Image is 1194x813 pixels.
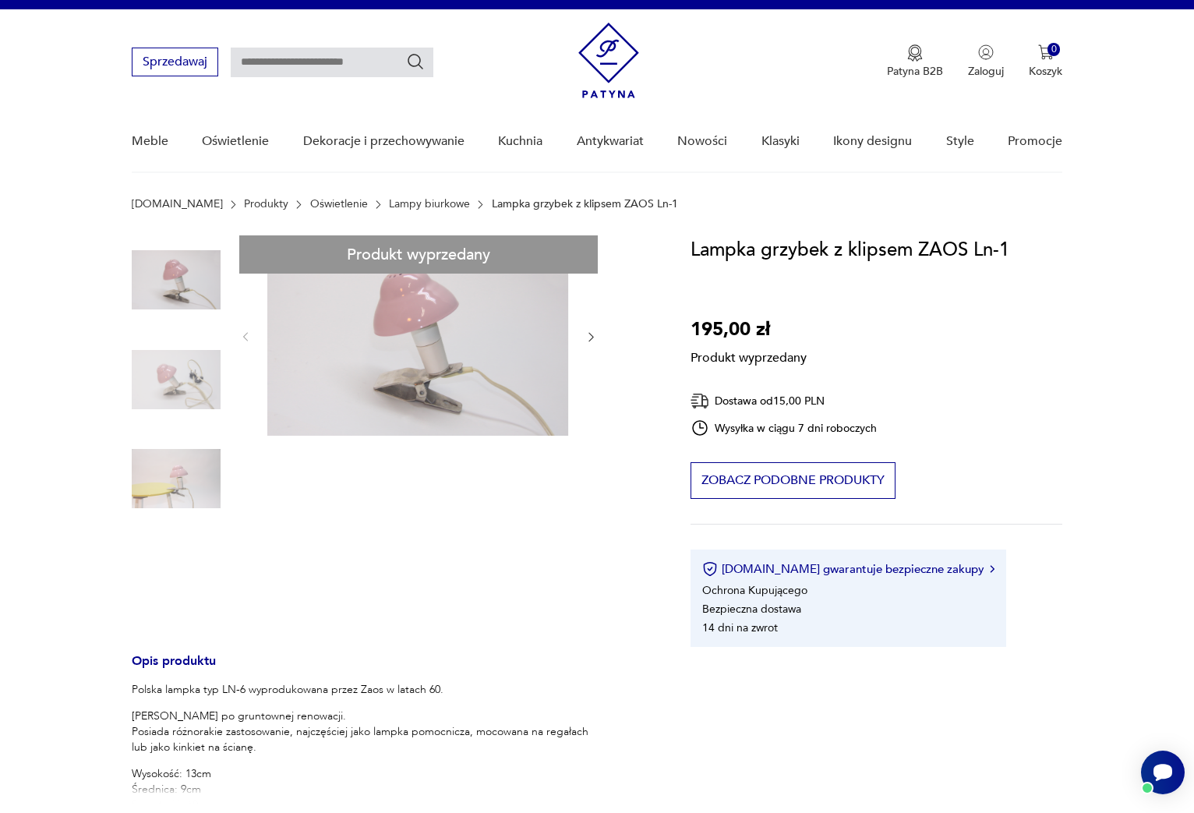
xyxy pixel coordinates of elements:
div: Wysyłka w ciągu 7 dni roboczych [691,419,878,437]
img: Ikona certyfikatu [702,561,718,577]
a: [DOMAIN_NAME] [132,198,223,210]
h3: Opis produktu [132,656,653,682]
img: Patyna - sklep z meblami i dekoracjami vintage [578,23,639,98]
button: 0Koszyk [1029,44,1062,79]
a: Style [946,111,974,171]
a: Nowości [677,111,727,171]
li: 14 dni na zwrot [702,620,778,635]
p: Patyna B2B [887,64,943,79]
img: Ikona strzałki w prawo [990,565,994,573]
a: Klasyki [761,111,800,171]
button: Szukaj [406,52,425,71]
a: Antykwariat [577,111,644,171]
button: Zobacz podobne produkty [691,462,895,499]
button: Patyna B2B [887,44,943,79]
iframe: Smartsupp widget button [1141,751,1185,794]
button: Sprzedawaj [132,48,218,76]
button: Zaloguj [968,44,1004,79]
p: [PERSON_NAME] po gruntownej renowacji. Posiada różnorakie zastosowanie, najczęściej jako lampka p... [132,709,588,755]
div: Dostawa od 15,00 PLN [691,391,878,411]
a: Oświetlenie [310,198,368,210]
a: Kuchnia [498,111,542,171]
h1: Lampka grzybek z klipsem ZAOS Ln-1 [691,235,1009,265]
img: Ikonka użytkownika [978,44,994,60]
p: 195,00 zł [691,315,807,345]
a: Oświetlenie [202,111,269,171]
a: Meble [132,111,168,171]
a: Promocje [1008,111,1062,171]
a: Dekoracje i przechowywanie [303,111,465,171]
a: Produkty [244,198,288,210]
p: Lampka grzybek z klipsem ZAOS Ln-1 [492,198,678,210]
a: Sprzedawaj [132,58,218,69]
a: Ikona medaluPatyna B2B [887,44,943,79]
div: 0 [1047,43,1061,56]
p: Zaloguj [968,64,1004,79]
a: Ikony designu [833,111,912,171]
li: Bezpieczna dostawa [702,602,801,617]
img: Ikona medalu [907,44,923,62]
p: Polska lampka typ LN-6 wyprodukowana przez Zaos w latach 60. [132,682,588,698]
p: Koszyk [1029,64,1062,79]
p: Produkt wyprzedany [691,345,807,366]
a: Lampy biurkowe [389,198,470,210]
button: [DOMAIN_NAME] gwarantuje bezpieczne zakupy [702,561,994,577]
img: Ikona koszyka [1038,44,1054,60]
li: Ochrona Kupującego [702,583,807,598]
img: Ikona dostawy [691,391,709,411]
